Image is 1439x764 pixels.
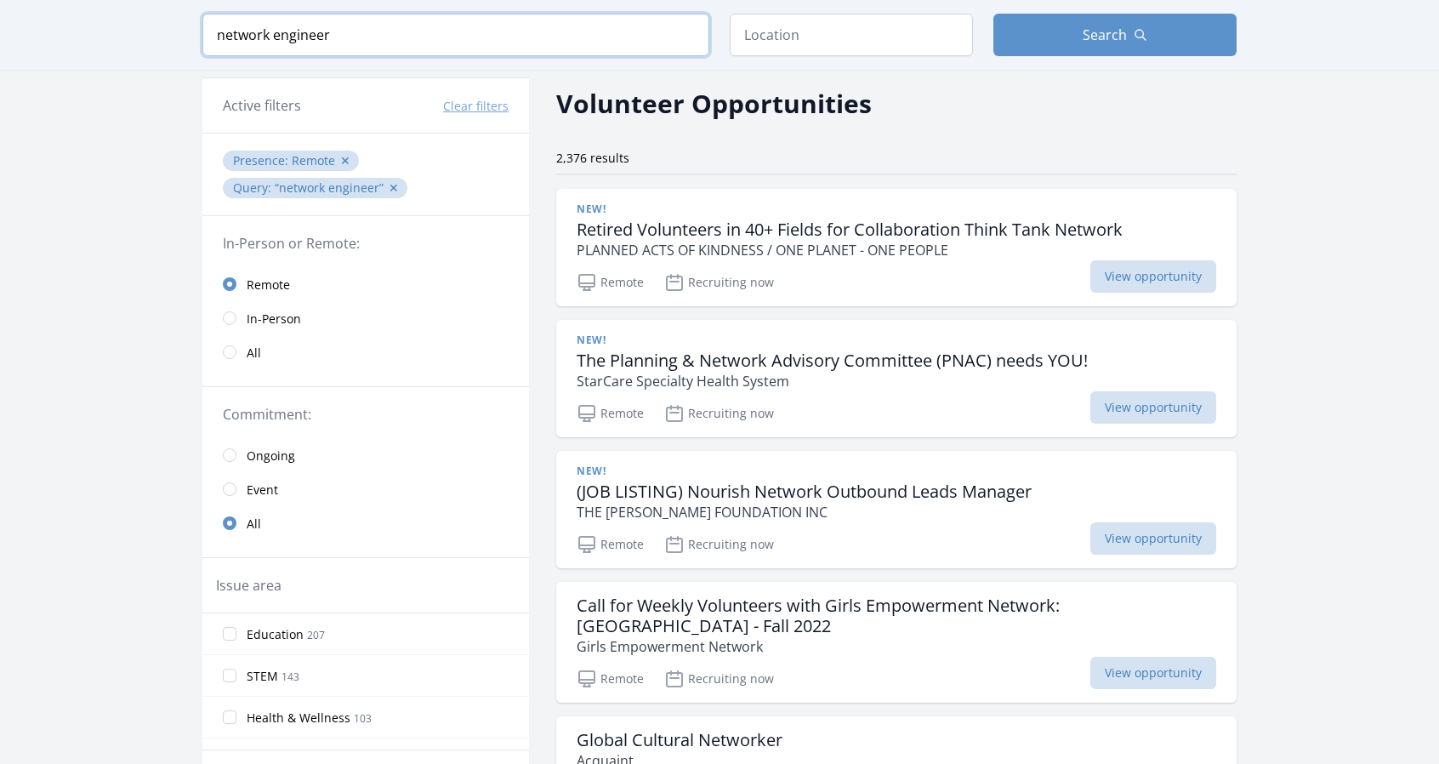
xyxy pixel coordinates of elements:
span: Education [247,626,304,643]
a: All [202,506,529,540]
a: All [202,335,529,369]
p: THE [PERSON_NAME] FOUNDATION INC [577,502,1032,522]
p: Recruiting now [664,272,774,293]
span: 143 [282,670,299,684]
input: Education 207 [223,627,236,641]
a: Remote [202,267,529,301]
h3: Global Cultural Networker [577,730,782,750]
h3: Retired Volunteers in 40+ Fields for Collaboration Think Tank Network [577,220,1123,240]
span: View opportunity [1090,391,1216,424]
a: Ongoing [202,438,529,472]
a: New! (JOB LISTING) Nourish Network Outbound Leads Manager THE [PERSON_NAME] FOUNDATION INC Remote... [556,451,1237,568]
h3: Call for Weekly Volunteers with Girls Empowerment Network: [GEOGRAPHIC_DATA] - Fall 2022 [577,596,1216,636]
p: Recruiting now [664,669,774,689]
input: Keyword [202,14,709,56]
span: 2,376 results [556,150,629,166]
h3: (JOB LISTING) Nourish Network Outbound Leads Manager [577,482,1032,502]
p: Remote [577,272,644,293]
legend: In-Person or Remote: [223,233,509,254]
span: View opportunity [1090,522,1216,555]
span: Remote [292,152,335,168]
input: STEM 143 [223,669,236,682]
p: Recruiting now [664,534,774,555]
p: Remote [577,534,644,555]
legend: Commitment: [223,404,509,425]
button: ✕ [340,152,350,169]
span: All [247,345,261,362]
a: New! Retired Volunteers in 40+ Fields for Collaboration Think Tank Network PLANNED ACTS OF KINDNE... [556,189,1237,306]
span: Ongoing [247,448,295,465]
span: 207 [307,628,325,642]
p: Girls Empowerment Network [577,636,1216,657]
span: Event [247,482,278,499]
input: Health & Wellness 103 [223,710,236,724]
h3: The Planning & Network Advisory Committee (PNAC) needs YOU! [577,351,1088,371]
p: PLANNED ACTS OF KINDNESS / ONE PLANET - ONE PEOPLE [577,240,1123,260]
span: New! [577,334,606,347]
a: In-Person [202,301,529,335]
button: ✕ [389,180,399,197]
q: network engineer [275,180,384,196]
h3: Active filters [223,95,301,116]
span: Health & Wellness [247,710,350,727]
span: Remote [247,277,290,294]
span: STEM [247,668,278,685]
span: View opportunity [1090,657,1216,689]
p: Remote [577,403,644,424]
button: Clear filters [443,98,509,115]
legend: Issue area [216,575,282,596]
a: New! The Planning & Network Advisory Committee (PNAC) needs YOU! StarCare Specialty Health System... [556,320,1237,437]
a: Event [202,472,529,506]
span: New! [577,465,606,478]
input: Location [730,14,973,56]
p: Remote [577,669,644,689]
span: In-Person [247,311,301,328]
button: Search [993,14,1237,56]
p: StarCare Specialty Health System [577,371,1088,391]
span: View opportunity [1090,260,1216,293]
span: All [247,516,261,533]
span: New! [577,202,606,216]
a: Call for Weekly Volunteers with Girls Empowerment Network: [GEOGRAPHIC_DATA] - Fall 2022 Girls Em... [556,582,1237,703]
p: Recruiting now [664,403,774,424]
span: 103 [354,711,372,726]
span: Presence : [233,152,292,168]
span: Search [1083,25,1127,45]
span: Query : [233,180,275,196]
h2: Volunteer Opportunities [556,84,872,123]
